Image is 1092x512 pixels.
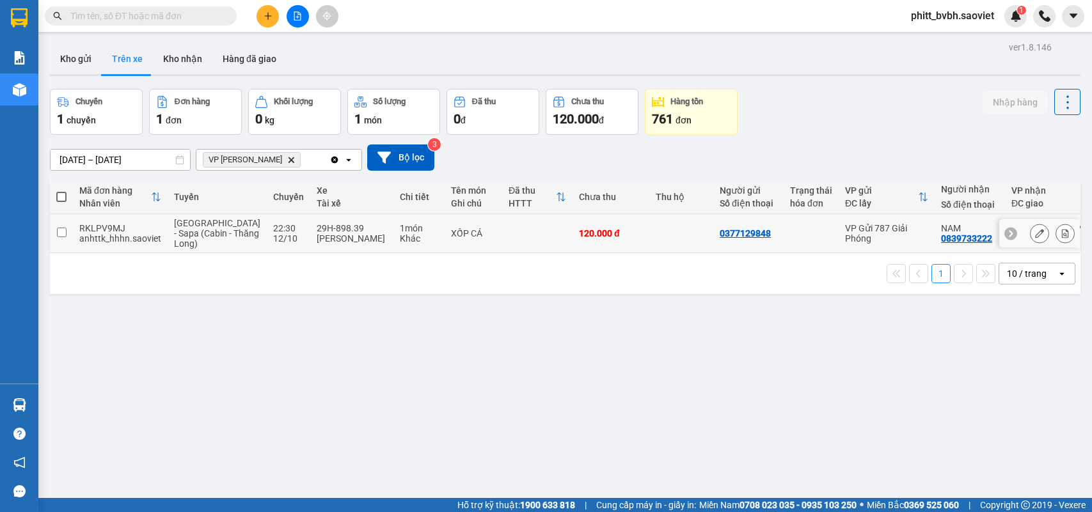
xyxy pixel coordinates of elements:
button: caret-down [1062,5,1084,27]
button: Số lượng1món [347,89,440,135]
input: Tìm tên, số ĐT hoặc mã đơn [70,9,221,23]
div: Chưa thu [571,97,604,106]
div: Người nhận [941,184,999,194]
div: VP Gửi 787 Giải Phóng [845,223,928,244]
strong: 0369 525 060 [904,500,959,510]
img: warehouse-icon [13,398,26,412]
span: kg [265,115,274,125]
span: chuyến [67,115,96,125]
span: search [53,12,62,20]
span: đ [599,115,604,125]
div: VP gửi [845,185,918,196]
button: Bộ lọc [367,144,434,171]
span: notification [13,456,26,469]
div: Số lượng [373,97,406,106]
span: question-circle [13,428,26,440]
div: VP nhận [1011,185,1084,196]
div: NAM [941,223,999,233]
div: Người gửi [720,185,777,196]
div: Hàng tồn [670,97,703,106]
div: XỐP CÁ [451,228,496,238]
span: 120.000 [553,111,599,127]
img: solution-icon [13,51,26,65]
div: Đã thu [509,185,556,196]
button: Kho nhận [153,43,212,74]
div: Khối lượng [274,97,313,106]
span: phitt_bvbh.saoviet [901,8,1004,24]
span: 0 [454,111,461,127]
svg: Delete [287,156,295,164]
span: đơn [166,115,182,125]
span: Cung cấp máy in - giấy in: [596,498,696,512]
span: Miền Bắc [867,498,959,512]
span: đơn [676,115,692,125]
span: đ [461,115,466,125]
span: Miền Nam [699,498,857,512]
div: Xe [317,185,387,196]
span: [GEOGRAPHIC_DATA] - Sapa (Cabin - Thăng Long) [174,218,260,249]
div: hóa đơn [790,198,832,208]
div: 1 món [400,223,438,233]
div: Tuyến [174,192,260,202]
div: Tên món [451,185,496,196]
div: HTTT [509,198,556,208]
div: [PERSON_NAME] [317,233,387,244]
div: Số điện thoại [941,199,999,210]
span: món [364,115,382,125]
th: Toggle SortBy [502,180,573,214]
span: message [13,485,26,497]
strong: 1900 633 818 [520,500,575,510]
span: VP Bảo Hà [209,155,282,165]
span: plus [264,12,273,20]
div: RKLPV9MJ [79,223,161,233]
button: Đã thu0đ [447,89,539,135]
div: Mã đơn hàng [79,185,151,196]
div: 22:30 [273,223,304,233]
div: Thu hộ [656,192,707,202]
div: ver 1.8.146 [1009,40,1052,54]
div: Khác [400,233,438,244]
span: 1 [1019,6,1024,15]
div: 10 / trang [1007,267,1047,280]
button: Trên xe [102,43,153,74]
button: Khối lượng0kg [248,89,341,135]
button: Đơn hàng1đơn [149,89,242,135]
button: 1 [931,264,951,283]
img: phone-icon [1039,10,1050,22]
div: ĐC lấy [845,198,918,208]
sup: 1 [1017,6,1026,15]
button: Hàng đã giao [212,43,287,74]
span: VP Bảo Hà, close by backspace [203,152,301,167]
input: Selected VP Bảo Hà. [303,153,305,166]
span: 1 [57,111,64,127]
div: 0377129848 [720,228,771,238]
div: 29H-898.39 [317,223,387,233]
img: warehouse-icon [13,83,26,97]
div: Số điện thoại [720,198,777,208]
div: Tài xế [317,198,387,208]
button: Chưa thu120.000đ [546,89,638,135]
div: 120.000 đ [579,228,643,238]
span: file-add [293,12,302,20]
div: anhttk_hhhn.saoviet [79,233,161,244]
img: logo-vxr [11,8,28,27]
div: Đã thu [472,97,496,106]
sup: 3 [428,138,441,151]
input: Select a date range. [51,150,190,170]
div: 0839733222 [941,233,992,244]
span: 1 [354,111,361,127]
span: copyright [1021,500,1030,509]
button: Kho gửi [50,43,102,74]
span: | [585,498,587,512]
div: Chuyến [75,97,102,106]
button: Chuyến1chuyến [50,89,143,135]
span: 1 [156,111,163,127]
span: ⚪️ [860,502,864,508]
span: 0 [255,111,262,127]
button: Nhập hàng [983,91,1048,114]
button: file-add [287,5,309,27]
span: 761 [652,111,673,127]
img: icon-new-feature [1010,10,1022,22]
button: Hàng tồn761đơn [645,89,738,135]
div: ĐC giao [1011,198,1084,208]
